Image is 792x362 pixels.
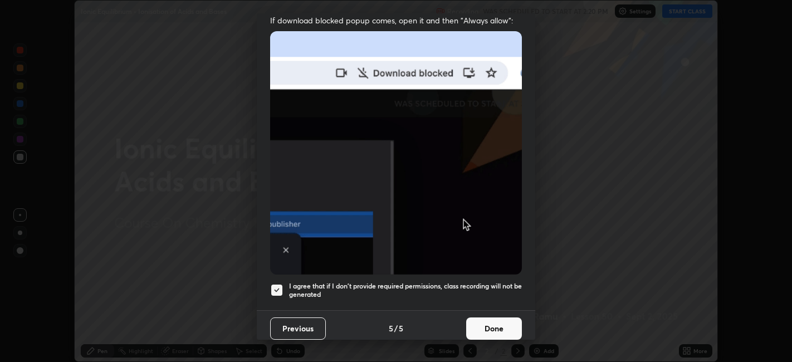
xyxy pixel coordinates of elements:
[394,322,398,334] h4: /
[270,31,522,275] img: downloads-permission-blocked.gif
[270,15,522,26] span: If download blocked popup comes, open it and then "Always allow":
[270,317,326,340] button: Previous
[289,282,522,299] h5: I agree that if I don't provide required permissions, class recording will not be generated
[399,322,403,334] h4: 5
[389,322,393,334] h4: 5
[466,317,522,340] button: Done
